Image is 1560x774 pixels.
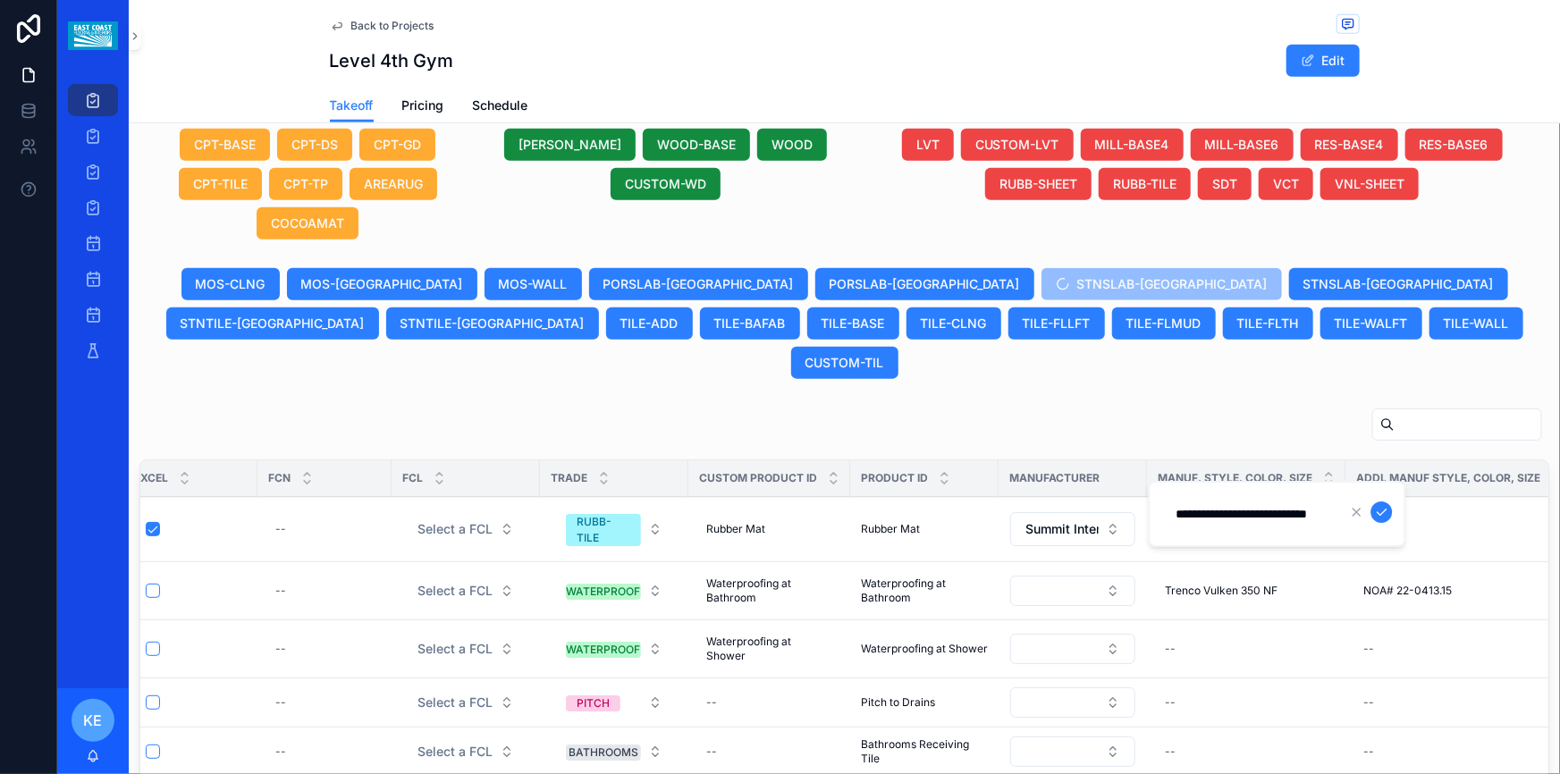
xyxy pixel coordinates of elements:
span: TILE-ADD [620,315,679,332]
button: Select Button [403,575,528,607]
a: -- [268,515,381,543]
a: Select Button [551,504,678,554]
a: Select Button [551,632,678,666]
span: TILE-BAFAB [714,315,786,332]
div: BATHROOMS [569,745,638,761]
span: [PERSON_NAME] [519,136,621,154]
span: MOS-WALL [499,275,568,293]
span: Product ID [861,471,928,485]
button: CUSTOM-TIL [791,347,898,379]
span: MILL-BASE6 [1205,136,1279,154]
span: CUSTOM-TIL [805,354,884,372]
button: TILE-FLTH [1223,307,1313,340]
button: RES-BASE4 [1301,129,1398,161]
span: Schedule [473,97,528,114]
button: CPT-BASE [180,129,270,161]
a: Rubber Mat [861,522,988,536]
a: Select Button [402,735,529,769]
span: TILE-CLNG [921,315,987,332]
button: PORSLAB-[GEOGRAPHIC_DATA] [589,268,808,300]
button: Select Button [1010,736,1135,767]
span: Select a FCL [417,694,493,711]
span: Waterproofing at Shower [706,635,832,663]
button: TILE-CLNG [906,307,1001,340]
div: -- [275,695,286,710]
a: -- [1158,737,1335,766]
button: STNTILE-[GEOGRAPHIC_DATA] [166,307,379,340]
a: Bathrooms Receiving Tile [861,737,988,766]
span: STNTILE-[GEOGRAPHIC_DATA] [181,315,365,332]
button: TILE-BAFAB [700,307,800,340]
span: STNTILE-[GEOGRAPHIC_DATA] [401,315,585,332]
span: Rubber Mat [706,522,765,536]
span: RES-BASE6 [1420,136,1488,154]
span: Select a FCL [417,743,493,761]
span: COCOAMAT [271,215,344,232]
button: LVT [902,129,954,161]
button: TILE-FLMUD [1112,307,1216,340]
span: Summit International Flooring [1025,520,1099,538]
span: WOOD [772,136,813,154]
a: Waterproofing at Shower [699,627,839,670]
a: -- [268,576,381,605]
button: SDT [1198,168,1252,200]
div: -- [1165,695,1176,710]
div: -- [706,745,717,759]
button: TILE-WALFT [1320,307,1422,340]
a: Schedule [473,89,528,125]
span: Waterproofing at Bathroom [706,576,832,605]
div: -- [1165,745,1176,759]
button: Select Button [1010,512,1135,546]
button: CUSTOM-LVT [961,129,1074,161]
button: Select Button [552,686,677,719]
a: Trenco Vulken 350 NF [1158,576,1335,605]
button: MOS-WALL [485,268,582,300]
a: Select Button [1009,575,1136,607]
span: CPT-TILE [193,175,248,193]
button: CPT-TILE [179,168,262,200]
button: MOS-[GEOGRAPHIC_DATA] [287,268,477,300]
span: NOA# 22-0413.15 [1363,584,1452,598]
a: -- [699,737,839,766]
span: Select a FCL [417,640,493,658]
span: CPT-GD [374,136,421,154]
a: Select Button [1009,736,1136,768]
span: RES-BASE4 [1315,136,1384,154]
a: -- [268,635,381,663]
a: Select Button [402,686,529,719]
button: Select Button [1010,576,1135,606]
a: Select Button [402,632,529,666]
div: -- [275,745,286,759]
a: Rubber Mat [699,515,839,543]
span: PORSLAB-[GEOGRAPHIC_DATA] [603,275,794,293]
div: -- [275,642,286,656]
span: VCT [1273,175,1299,193]
button: VCT [1259,168,1313,200]
span: TILE-WALL [1444,315,1509,332]
span: Waterproofing at Bathroom [861,576,988,605]
span: Pitch to Drains [861,695,935,710]
h1: Level 4th Gym [330,48,454,73]
a: -- [268,737,381,766]
button: STNSLAB-[GEOGRAPHIC_DATA] [1289,268,1508,300]
a: Select Button [1009,511,1136,547]
div: WATERPROOF [567,584,641,600]
a: -- [1158,688,1335,717]
a: -- [699,688,839,717]
span: RUBB-TILE [1113,175,1176,193]
button: WOOD [757,129,827,161]
button: STNTILE-[GEOGRAPHIC_DATA] [386,307,599,340]
div: -- [1363,695,1374,710]
button: AREARUG [350,168,437,200]
button: Select Button [552,736,677,768]
button: [PERSON_NAME] [504,129,636,161]
button: Select Button [552,575,677,607]
span: Waterproofing at Shower [861,642,988,656]
span: AREARUG [364,175,423,193]
span: Takeoff [330,97,374,114]
button: PORSLAB-[GEOGRAPHIC_DATA] [815,268,1034,300]
a: -- [268,688,381,717]
a: Waterproofing at Bathroom [699,569,839,612]
span: TILE-WALFT [1335,315,1408,332]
